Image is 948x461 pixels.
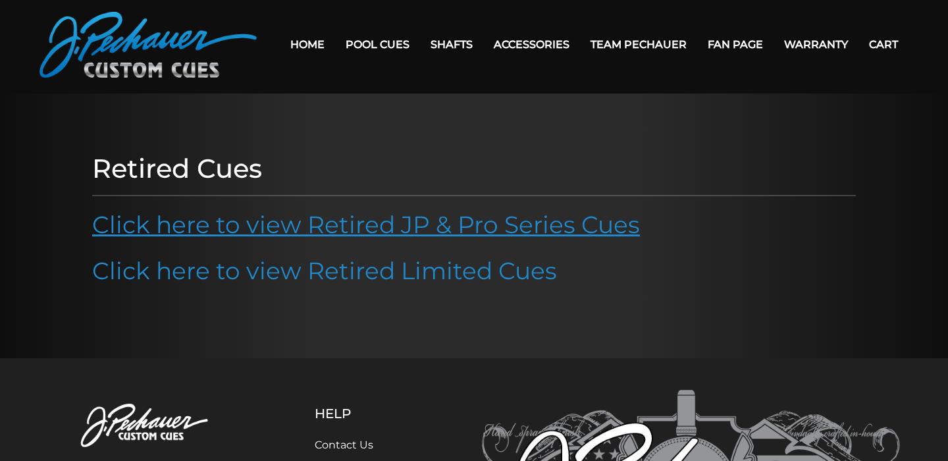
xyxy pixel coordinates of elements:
a: Cart [858,28,908,61]
a: Click here to view Retired Limited Cues [92,256,557,285]
img: Pechauer Custom Cues [39,12,257,78]
h5: Help [315,406,417,421]
a: Click here to view Retired JP & Pro Series Cues [92,210,640,239]
a: Warranty [774,28,858,61]
h1: Retired Cues [92,153,856,184]
a: Accessories [483,28,580,61]
a: Contact Us [315,439,373,451]
a: Fan Page [697,28,774,61]
a: Home [280,28,335,61]
a: Shafts [420,28,483,61]
a: Pool Cues [335,28,420,61]
a: Team Pechauer [580,28,697,61]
